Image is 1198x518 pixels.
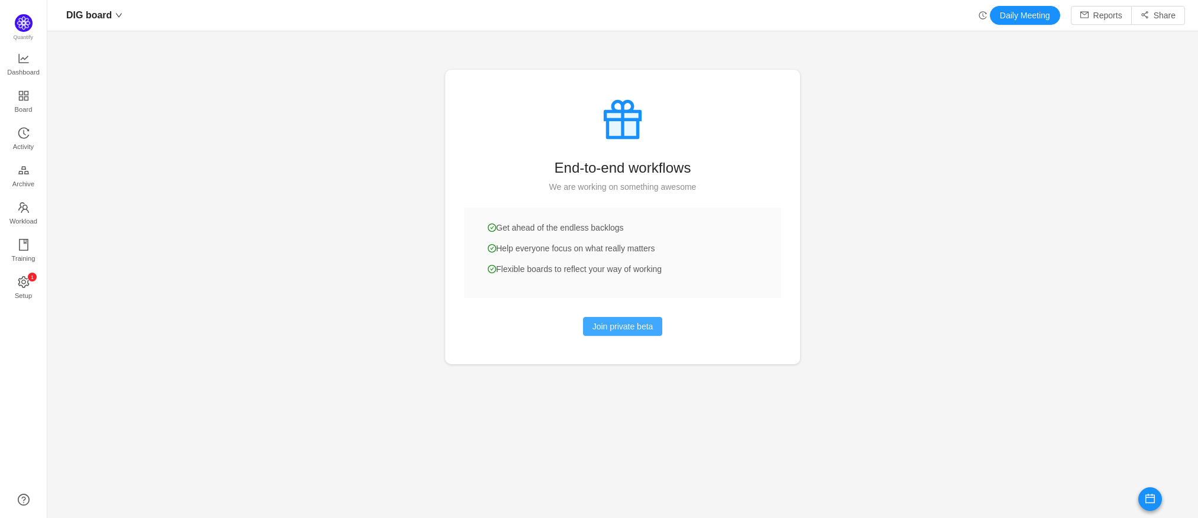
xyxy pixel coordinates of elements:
i: icon: history [979,11,987,20]
span: DIG board [66,6,112,25]
i: icon: team [18,202,30,213]
a: Activity [18,128,30,151]
button: Daily Meeting [990,6,1060,25]
span: Board [15,98,33,121]
i: icon: line-chart [18,53,30,64]
i: icon: setting [18,276,30,288]
span: Quantify [14,34,34,40]
a: Archive [18,165,30,189]
a: Workload [18,202,30,226]
button: icon: share-altShare [1131,6,1185,25]
span: Training [11,247,35,270]
i: icon: gold [18,164,30,176]
span: Archive [12,172,34,196]
button: Join private beta [583,317,663,336]
button: icon: calendar [1138,487,1162,511]
span: Workload [9,209,37,233]
span: Dashboard [7,60,40,84]
a: Board [18,90,30,114]
i: icon: appstore [18,90,30,102]
i: icon: down [115,12,122,19]
a: icon: settingSetup [18,277,30,300]
p: 1 [30,273,33,281]
span: Setup [15,284,32,307]
button: icon: mailReports [1071,6,1132,25]
a: icon: question-circle [18,494,30,506]
i: icon: book [18,239,30,251]
sup: 1 [28,273,37,281]
i: icon: history [18,127,30,139]
img: Quantify [15,14,33,32]
span: Activity [13,135,34,158]
a: Dashboard [18,53,30,77]
a: Training [18,239,30,263]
